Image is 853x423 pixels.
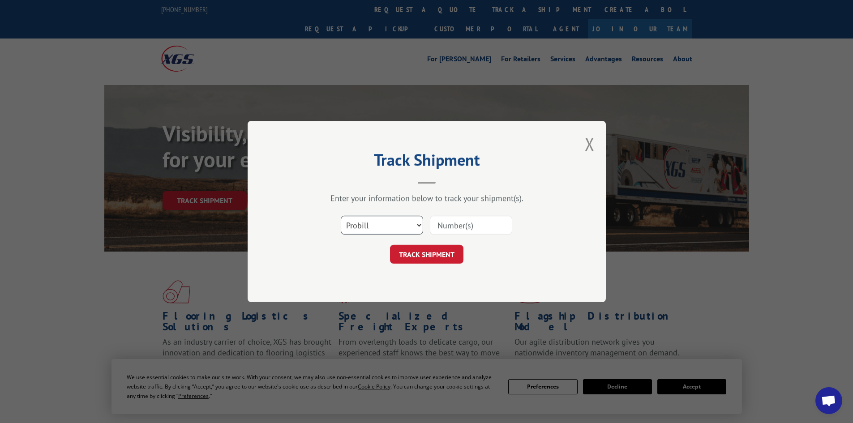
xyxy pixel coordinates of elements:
div: Enter your information below to track your shipment(s). [292,193,561,203]
input: Number(s) [430,216,512,235]
div: Open chat [815,387,842,414]
button: Close modal [585,132,595,156]
button: TRACK SHIPMENT [390,245,463,264]
h2: Track Shipment [292,154,561,171]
